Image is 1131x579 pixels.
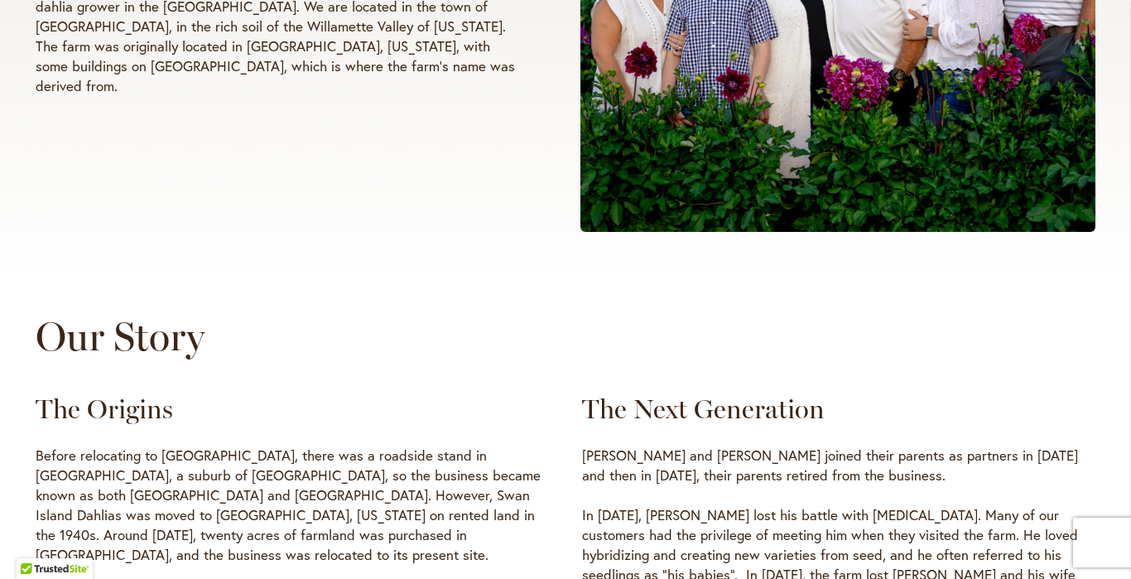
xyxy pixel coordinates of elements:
h3: The Next Generation [582,393,1095,426]
h2: Our Story [36,313,1095,359]
p: [PERSON_NAME] and [PERSON_NAME] joined their parents as partners in [DATE] and then in [DATE], th... [582,446,1095,485]
h3: The Origins [36,393,549,426]
p: Before relocating to [GEOGRAPHIC_DATA], there was a roadside stand in [GEOGRAPHIC_DATA], a suburb... [36,446,549,565]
